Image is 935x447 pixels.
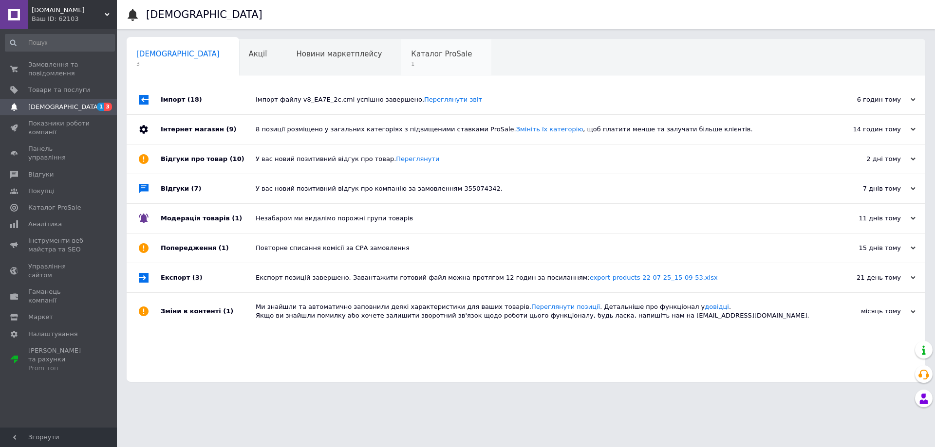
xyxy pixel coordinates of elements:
div: Експорт позицій завершено. Завантажити готовий файл можна протягом 12 годин за посиланням: [256,273,818,282]
a: довідці [705,303,729,310]
div: Відгуки [161,174,256,203]
span: (9) [226,125,236,133]
div: Відгуки про товар [161,144,256,174]
span: [DEMOGRAPHIC_DATA] [136,50,220,58]
span: 3 [136,60,220,68]
span: Аналітика [28,220,62,229]
span: Панель управління [28,144,90,162]
span: 1 [97,103,105,111]
div: У вас новий позитивний відгук про товар. [256,155,818,163]
span: Акції [249,50,267,58]
span: (1) [219,244,229,251]
span: Каталог ProSale [411,50,472,58]
div: Зміни в контенті [161,293,256,330]
h1: [DEMOGRAPHIC_DATA] [146,9,262,20]
a: Переглянути звіт [424,96,482,103]
span: Новини маркетплейсу [296,50,382,58]
span: (3) [192,274,203,281]
span: Показники роботи компанії [28,119,90,137]
div: Ми знайшли та автоматично заповнили деякі характеристики для ваших товарів. . Детальніше про функ... [256,303,818,320]
div: У вас новий позитивний відгук про компанію за замовленням 355074342. [256,184,818,193]
div: Експорт [161,263,256,292]
span: Замовлення та повідомлення [28,60,90,78]
a: Переглянути позиції [531,303,600,310]
span: Каталог ProSale [28,203,81,212]
span: (1) [232,215,242,222]
span: (7) [191,185,202,192]
div: Імпорт [161,85,256,114]
span: Lampochka.com.ua [32,6,105,15]
span: Налаштування [28,330,78,339]
div: місяць тому [818,307,916,316]
a: export-products-22-07-25_15-09-53.xlsx [590,274,718,281]
span: Гаманець компанії [28,287,90,305]
span: [PERSON_NAME] та рахунки [28,346,90,373]
div: Модерація товарів [161,204,256,233]
div: 14 годин тому [818,125,916,134]
span: (1) [223,307,233,315]
span: Управління сайтом [28,262,90,280]
span: Покупці [28,187,55,196]
a: Переглянути [396,155,439,162]
div: 7 днів тому [818,184,916,193]
div: 2 дні тому [818,155,916,163]
span: 3 [104,103,112,111]
div: Prom топ [28,364,90,373]
div: Інтернет магазин [161,115,256,144]
span: (10) [230,155,244,162]
span: [DEMOGRAPHIC_DATA] [28,103,100,111]
a: Змініть їх категорію [516,125,583,133]
span: Відгуки [28,170,54,179]
span: Інструменти веб-майстра та SEO [28,236,90,254]
div: 8 позиції розміщено у загальних категоріях з підвищеними ставками ProSale. , щоб платити менше та... [256,125,818,134]
div: Повторне списання комісії за СРА замовлення [256,244,818,252]
div: 15 днів тому [818,244,916,252]
span: 1 [411,60,472,68]
span: Товари та послуги [28,86,90,94]
div: 21 день тому [818,273,916,282]
div: Імпорт файлу v8_EA7E_2c.cml успішно завершено. [256,95,818,104]
div: 11 днів тому [818,214,916,223]
input: Пошук [5,34,115,52]
div: Незабаром ми видалімо порожні групи товарів [256,214,818,223]
span: Маркет [28,313,53,322]
div: Ваш ID: 62103 [32,15,117,23]
span: (18) [187,96,202,103]
div: 6 годин тому [818,95,916,104]
div: Попередження [161,233,256,263]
